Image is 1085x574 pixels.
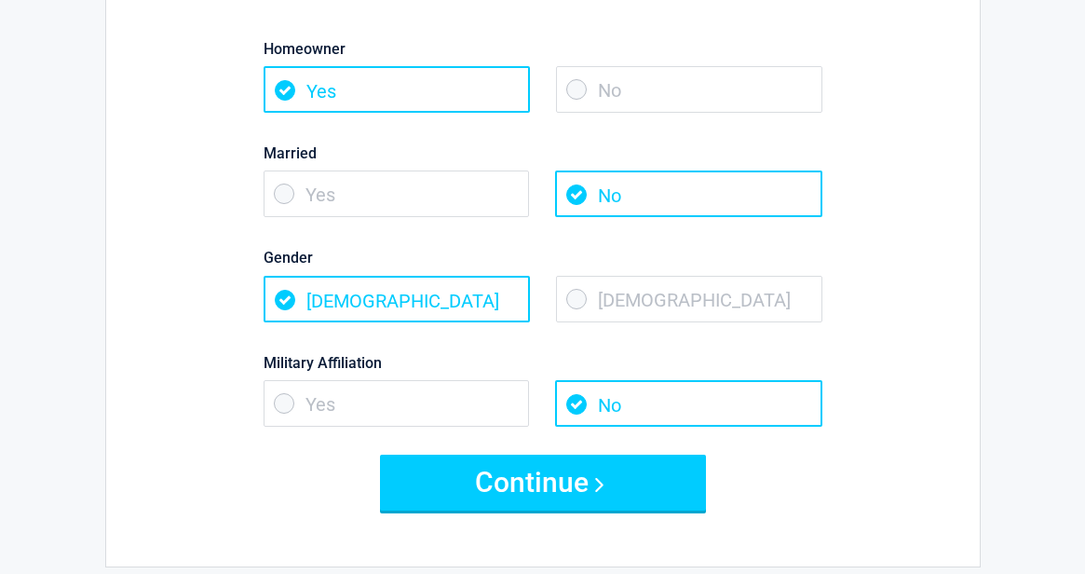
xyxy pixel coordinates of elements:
span: [DEMOGRAPHIC_DATA] [264,276,530,322]
span: Yes [264,380,530,427]
label: Gender [264,245,822,270]
span: Yes [264,66,530,113]
span: No [555,380,821,427]
label: Married [264,141,822,166]
span: [DEMOGRAPHIC_DATA] [556,276,822,322]
span: No [555,171,821,217]
span: Yes [264,171,530,217]
span: No [556,66,822,113]
button: Continue [380,455,706,511]
label: Homeowner [264,36,822,61]
label: Military Affiliation [264,350,822,376]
